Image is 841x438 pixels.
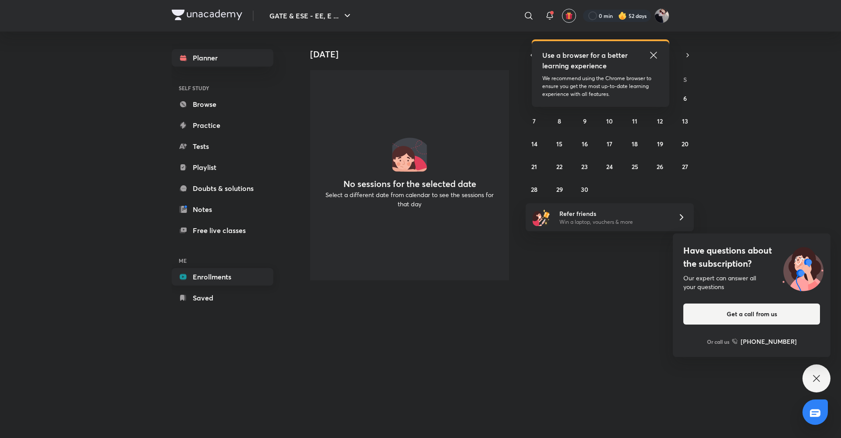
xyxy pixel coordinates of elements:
button: September 21, 2025 [527,159,541,173]
abbr: September 21, 2025 [531,162,537,171]
button: September 6, 2025 [678,91,692,105]
p: Or call us [707,338,729,346]
abbr: September 20, 2025 [682,140,689,148]
img: referral [533,208,550,226]
a: Playlist [172,159,273,176]
button: September 8, 2025 [552,114,566,128]
p: Select a different date from calendar to see the sessions for that day [321,190,498,208]
h6: [PHONE_NUMBER] [741,337,797,346]
button: September 10, 2025 [603,114,617,128]
abbr: September 30, 2025 [581,185,588,194]
button: Get a call from us [683,304,820,325]
button: September 30, 2025 [578,182,592,196]
a: Free live classes [172,222,273,239]
abbr: September 28, 2025 [531,185,537,194]
button: September 19, 2025 [653,137,667,151]
abbr: September 22, 2025 [556,162,562,171]
button: September 24, 2025 [603,159,617,173]
abbr: September 23, 2025 [581,162,588,171]
a: Saved [172,289,273,307]
button: September 15, 2025 [552,137,566,151]
a: Company Logo [172,10,242,22]
abbr: September 17, 2025 [607,140,612,148]
abbr: September 26, 2025 [657,162,663,171]
h4: [DATE] [310,49,516,60]
button: September 20, 2025 [678,137,692,151]
button: September 17, 2025 [603,137,617,151]
a: Practice [172,117,273,134]
img: No events [392,137,427,172]
abbr: September 27, 2025 [682,162,688,171]
button: September 18, 2025 [628,137,642,151]
abbr: September 13, 2025 [682,117,688,125]
button: September 22, 2025 [552,159,566,173]
button: September 12, 2025 [653,114,667,128]
h5: Use a browser for a better learning experience [542,50,629,71]
button: avatar [562,9,576,23]
button: September 14, 2025 [527,137,541,151]
button: September 13, 2025 [678,114,692,128]
h6: SELF STUDY [172,81,273,95]
button: September 9, 2025 [578,114,592,128]
button: September 25, 2025 [628,159,642,173]
button: September 26, 2025 [653,159,667,173]
button: September 23, 2025 [578,159,592,173]
a: Notes [172,201,273,218]
img: avatar [565,12,573,20]
abbr: September 12, 2025 [657,117,663,125]
abbr: September 29, 2025 [556,185,563,194]
img: streak [618,11,627,20]
h6: ME [172,253,273,268]
abbr: September 9, 2025 [583,117,587,125]
abbr: September 8, 2025 [558,117,561,125]
img: ttu_illustration_new.svg [775,244,830,291]
a: Planner [172,49,273,67]
button: September 29, 2025 [552,182,566,196]
abbr: September 25, 2025 [632,162,638,171]
p: Win a laptop, vouchers & more [559,218,667,226]
a: Doubts & solutions [172,180,273,197]
h4: Have questions about the subscription? [683,244,820,270]
a: [PHONE_NUMBER] [732,337,797,346]
h6: Refer friends [559,209,667,218]
button: September 11, 2025 [628,114,642,128]
img: Ashutosh Tripathi [654,8,669,23]
abbr: September 10, 2025 [606,117,613,125]
abbr: September 15, 2025 [556,140,562,148]
button: September 7, 2025 [527,114,541,128]
abbr: September 19, 2025 [657,140,663,148]
h4: No sessions for the selected date [343,179,476,189]
button: September 28, 2025 [527,182,541,196]
a: Tests [172,138,273,155]
p: We recommend using the Chrome browser to ensure you get the most up-to-date learning experience w... [542,74,659,98]
abbr: September 16, 2025 [582,140,588,148]
abbr: September 18, 2025 [632,140,638,148]
abbr: September 24, 2025 [606,162,613,171]
abbr: September 14, 2025 [531,140,537,148]
a: Browse [172,95,273,113]
abbr: September 7, 2025 [533,117,536,125]
a: Enrollments [172,268,273,286]
button: September 27, 2025 [678,159,692,173]
div: Our expert can answer all your questions [683,274,820,291]
abbr: Saturday [683,75,687,84]
button: GATE & ESE - EE, E ... [264,7,358,25]
abbr: September 11, 2025 [632,117,637,125]
abbr: September 6, 2025 [683,94,687,102]
img: Company Logo [172,10,242,20]
button: September 16, 2025 [578,137,592,151]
